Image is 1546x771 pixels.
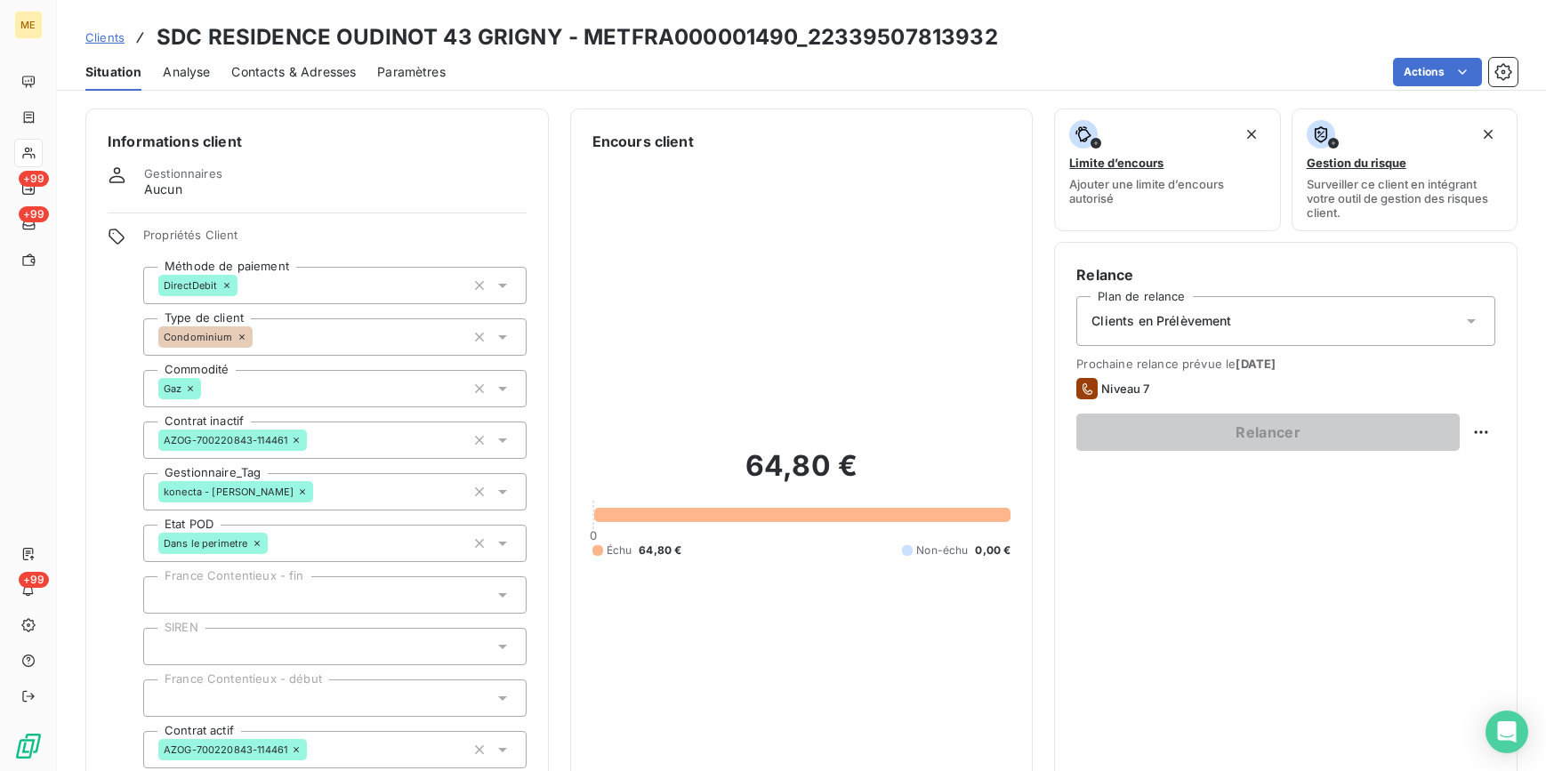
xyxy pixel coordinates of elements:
div: ME [14,11,43,39]
span: Clients [85,30,125,44]
span: [DATE] [1236,357,1276,371]
span: Niveau 7 [1101,381,1149,396]
a: +99 [14,174,42,203]
span: Contacts & Adresses [231,63,356,81]
a: +99 [14,210,42,238]
a: Clients [85,28,125,46]
span: AZOG-700220843-114461 [164,435,287,446]
button: Gestion du risqueSurveiller ce client en intégrant votre outil de gestion des risques client. [1292,108,1518,231]
button: Actions [1393,58,1482,86]
span: 64,80 € [639,542,681,558]
span: 0,00 € [975,542,1011,558]
input: Ajouter une valeur [253,329,267,345]
div: Open Intercom Messenger [1486,711,1528,753]
h3: SDC RESIDENCE OUDINOT 43 GRIGNY - METFRA000001490_22339507813932 [157,21,998,53]
span: +99 [19,206,49,222]
h6: Encours client [592,131,694,152]
input: Ajouter une valeur [307,742,321,758]
span: konecta - [PERSON_NAME] [164,486,294,497]
h6: Relance [1076,264,1495,285]
span: Surveiller ce client en intégrant votre outil de gestion des risques client. [1307,177,1502,220]
span: Condominium [164,332,233,342]
span: AZOG-700220843-114461 [164,744,287,755]
button: Limite d’encoursAjouter une limite d’encours autorisé [1054,108,1280,231]
span: Propriétés Client [143,228,527,253]
input: Ajouter une valeur [158,690,173,706]
span: DirectDebit [164,280,218,291]
h6: Informations client [108,131,527,152]
span: Paramètres [377,63,446,81]
span: Analyse [163,63,210,81]
h2: 64,80 € [592,448,1011,502]
span: +99 [19,171,49,187]
span: Échu [607,542,632,558]
span: Dans le perimetre [164,538,248,549]
input: Ajouter une valeur [268,535,282,551]
span: Clients en Prélèvement [1091,312,1231,330]
img: Logo LeanPay [14,732,43,760]
input: Ajouter une valeur [313,484,327,500]
input: Ajouter une valeur [158,587,173,603]
span: Non-échu [916,542,968,558]
input: Ajouter une valeur [158,638,173,655]
span: +99 [19,572,49,588]
span: Limite d’encours [1069,156,1164,170]
span: Aucun [144,181,182,198]
input: Ajouter une valeur [238,277,252,293]
input: Ajouter une valeur [201,381,215,397]
input: Ajouter une valeur [307,432,321,448]
span: Gestion du risque [1307,156,1406,170]
span: Situation [85,63,141,81]
span: Ajouter une limite d’encours autorisé [1069,177,1265,205]
button: Relancer [1076,414,1460,451]
span: Gestionnaires [144,166,222,181]
span: Gaz [164,383,181,394]
span: Prochaine relance prévue le [1076,357,1495,371]
span: 0 [590,528,597,542]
